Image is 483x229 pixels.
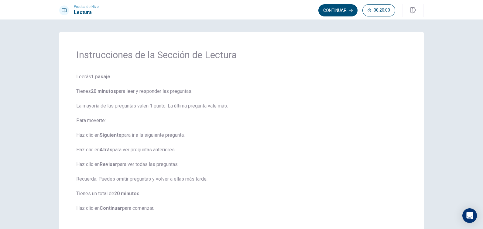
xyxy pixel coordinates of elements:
h1: Instrucciones de la Sección de Lectura [76,49,407,61]
span: Leerás . Tienes para leer y responder las preguntas. La mayoría de las preguntas valen 1 punto. L... [76,73,407,219]
h1: Lectura [74,9,100,16]
button: Continuar [318,4,358,16]
b: Atrás [100,147,112,153]
span: 00:20:00 [374,8,390,13]
div: Open Intercom Messenger [462,208,477,223]
b: Siguiente [100,132,122,138]
button: 00:20:00 [362,4,395,16]
b: Revisar [100,161,117,167]
span: Prueba de Nivel [74,5,100,9]
b: 1 pasaje [91,74,110,79]
b: Continuar [100,205,122,211]
b: 20 minutos [91,88,116,94]
b: 20 minutos [114,191,139,196]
